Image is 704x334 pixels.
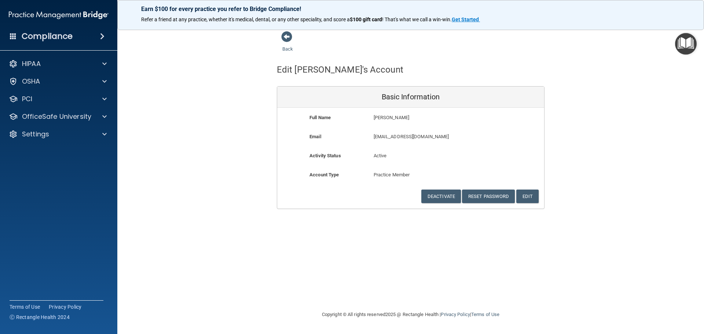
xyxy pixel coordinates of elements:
[309,153,341,158] b: Activity Status
[141,5,680,12] p: Earn $100 for every practice you refer to Bridge Compliance!
[22,31,73,41] h4: Compliance
[10,303,40,311] a: Terms of Use
[277,65,403,74] h4: Edit [PERSON_NAME]'s Account
[22,130,49,139] p: Settings
[350,16,382,22] strong: $100 gift card
[22,95,32,103] p: PCI
[9,77,107,86] a: OSHA
[441,312,470,317] a: Privacy Policy
[49,303,82,311] a: Privacy Policy
[141,16,350,22] span: Refer a friend at any practice, whether it's medical, dental, or any other speciality, and score a
[462,190,515,203] button: Reset Password
[9,130,107,139] a: Settings
[452,16,480,22] a: Get Started
[309,134,321,139] b: Email
[374,113,491,122] p: [PERSON_NAME]
[374,132,491,141] p: [EMAIL_ADDRESS][DOMAIN_NAME]
[277,303,544,326] div: Copyright © All rights reserved 2025 @ Rectangle Health | |
[282,37,293,52] a: Back
[22,112,91,121] p: OfficeSafe University
[309,172,339,177] b: Account Type
[22,59,41,68] p: HIPAA
[382,16,452,22] span: ! That's what we call a win-win.
[277,87,544,108] div: Basic Information
[9,59,107,68] a: HIPAA
[452,16,479,22] strong: Get Started
[9,8,109,22] img: PMB logo
[309,115,331,120] b: Full Name
[374,170,448,179] p: Practice Member
[421,190,461,203] button: Deactivate
[516,190,539,203] button: Edit
[374,151,448,160] p: Active
[471,312,499,317] a: Terms of Use
[675,33,697,55] button: Open Resource Center
[22,77,40,86] p: OSHA
[10,313,70,321] span: Ⓒ Rectangle Health 2024
[9,95,107,103] a: PCI
[9,112,107,121] a: OfficeSafe University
